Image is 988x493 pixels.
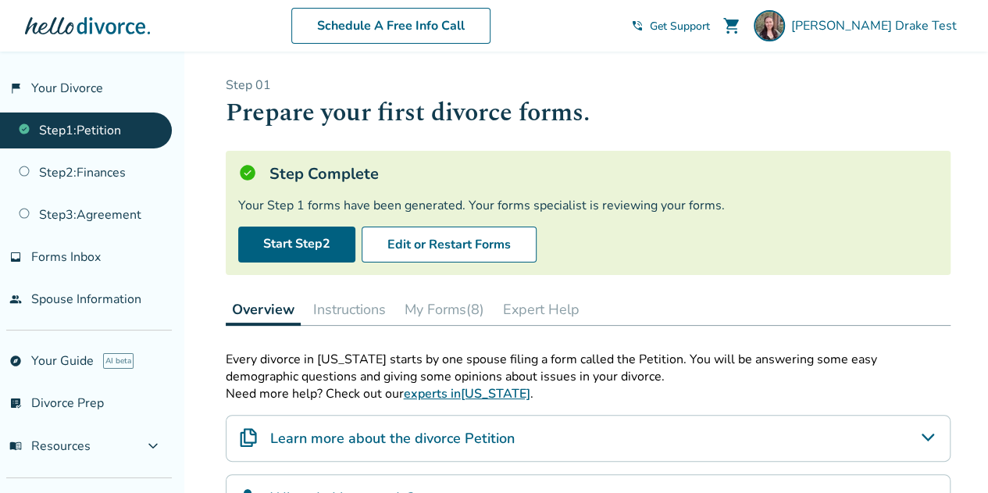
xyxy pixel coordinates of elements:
[9,438,91,455] span: Resources
[9,82,22,95] span: flag_2
[497,294,586,325] button: Expert Help
[910,418,988,493] iframe: Chat Widget
[226,385,951,402] p: Need more help? Check out our .
[650,19,710,34] span: Get Support
[9,293,22,305] span: people
[9,251,22,263] span: inbox
[9,355,22,367] span: explore
[144,437,162,455] span: expand_more
[226,94,951,132] h1: Prepare your first divorce forms.
[404,385,530,402] a: experts in[US_STATE]
[270,428,515,448] h4: Learn more about the divorce Petition
[631,20,644,32] span: phone_in_talk
[226,294,301,326] button: Overview
[791,17,963,34] span: [PERSON_NAME] Drake Test
[226,77,951,94] p: Step 0 1
[631,19,710,34] a: phone_in_talkGet Support
[307,294,392,325] button: Instructions
[398,294,490,325] button: My Forms(8)
[269,163,379,184] h5: Step Complete
[291,8,490,44] a: Schedule A Free Info Call
[239,428,258,447] img: Learn more about the divorce Petition
[103,353,134,369] span: AI beta
[722,16,741,35] span: shopping_cart
[9,440,22,452] span: menu_book
[238,227,355,263] a: Start Step2
[362,227,537,263] button: Edit or Restart Forms
[226,351,951,385] p: Every divorce in [US_STATE] starts by one spouse filing a form called the Petition. You will be a...
[238,197,938,214] div: Your Step 1 forms have been generated. Your forms specialist is reviewing your forms.
[754,10,785,41] img: Hannah Drake
[9,397,22,409] span: list_alt_check
[226,415,951,462] div: Learn more about the divorce Petition
[31,248,101,266] span: Forms Inbox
